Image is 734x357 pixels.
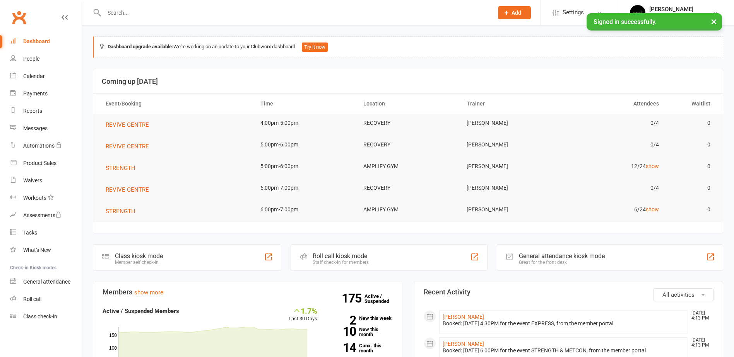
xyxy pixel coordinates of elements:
a: Product Sales [10,155,82,172]
img: thumb_image1596355059.png [630,5,645,20]
div: [PERSON_NAME] [649,6,706,13]
div: Staff check-in for members [313,260,369,265]
button: STRENGTH [106,207,141,216]
div: Class kiosk mode [115,252,163,260]
a: Tasks [10,224,82,241]
a: 14Canx. this month [329,343,393,353]
a: People [10,50,82,68]
td: 0/4 [563,136,666,154]
a: Clubworx [9,8,29,27]
div: Amplify Fitness Bayside [649,13,706,20]
td: 0 [666,136,717,154]
span: STRENGTH [106,165,135,172]
td: [PERSON_NAME] [460,157,563,175]
a: 175Active / Suspended [364,288,399,309]
a: Reports [10,102,82,120]
a: 10New this month [329,327,393,337]
span: REVIVE CENTRE [106,121,149,128]
td: 6:00pm-7:00pm [253,201,356,219]
td: [PERSON_NAME] [460,136,563,154]
strong: 175 [342,292,364,304]
th: Time [253,94,356,114]
strong: Active / Suspended Members [103,308,179,314]
strong: 2 [329,314,356,326]
div: Payments [23,90,48,97]
a: Waivers [10,172,82,189]
button: All activities [654,288,713,301]
div: Class check-in [23,313,57,320]
td: 0 [666,114,717,132]
a: Calendar [10,68,82,85]
td: AMPLIFY GYM [356,201,459,219]
td: 0/4 [563,179,666,197]
td: 0 [666,179,717,197]
span: All activities [662,291,695,298]
strong: 14 [329,342,356,354]
td: 12/24 [563,157,666,175]
time: [DATE] 4:13 PM [688,338,713,348]
span: STRENGTH [106,208,135,215]
td: 6:00pm-7:00pm [253,179,356,197]
td: [PERSON_NAME] [460,179,563,197]
a: Workouts [10,189,82,207]
div: Great for the front desk [519,260,605,265]
div: Booked: [DATE] 4:30PM for the event EXPRESS, from the member portal [443,320,685,327]
div: General attendance [23,279,70,285]
a: show [646,163,659,169]
a: Class kiosk mode [10,308,82,325]
div: Product Sales [23,160,56,166]
time: [DATE] 4:13 PM [688,311,713,321]
div: Booked: [DATE] 6:00PM for the event STRENGTH & METCON, from the member portal [443,347,685,354]
div: Last 30 Days [289,306,317,323]
div: Automations [23,143,55,149]
span: REVIVE CENTRE [106,186,149,193]
div: What's New [23,247,51,253]
a: [PERSON_NAME] [443,314,484,320]
h3: Members [103,288,393,296]
td: [PERSON_NAME] [460,114,563,132]
div: Tasks [23,229,37,236]
a: General attendance kiosk mode [10,273,82,291]
div: Messages [23,125,48,131]
div: People [23,56,39,62]
a: Automations [10,137,82,155]
a: Payments [10,85,82,102]
td: RECOVERY [356,179,459,197]
button: REVIVE CENTRE [106,185,154,194]
a: What's New [10,241,82,259]
a: 2New this week [329,316,393,321]
div: Dashboard [23,38,50,44]
span: Settings [563,4,584,21]
td: RECOVERY [356,136,459,154]
td: [PERSON_NAME] [460,201,563,219]
strong: 10 [329,326,356,337]
div: Reports [23,108,42,114]
button: REVIVE CENTRE [106,142,154,151]
a: Dashboard [10,33,82,50]
a: show [646,206,659,212]
div: 1.7% [289,306,317,315]
div: Member self check-in [115,260,163,265]
button: × [707,13,721,30]
a: Assessments [10,207,82,224]
td: 5:00pm-6:00pm [253,157,356,175]
td: AMPLIFY GYM [356,157,459,175]
th: Trainer [460,94,563,114]
button: REVIVE CENTRE [106,120,154,129]
button: Try it now [302,42,328,52]
span: Add [512,10,521,16]
div: Waivers [23,177,42,184]
span: REVIVE CENTRE [106,143,149,150]
button: STRENGTH [106,163,141,173]
div: Roll call [23,296,41,302]
h3: Recent Activity [424,288,714,296]
div: Workouts [23,195,46,201]
th: Location [356,94,459,114]
td: RECOVERY [356,114,459,132]
a: [PERSON_NAME] [443,341,484,347]
td: 6/24 [563,201,666,219]
input: Search... [102,7,488,18]
a: Messages [10,120,82,137]
td: 0 [666,157,717,175]
button: Add [498,6,531,19]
